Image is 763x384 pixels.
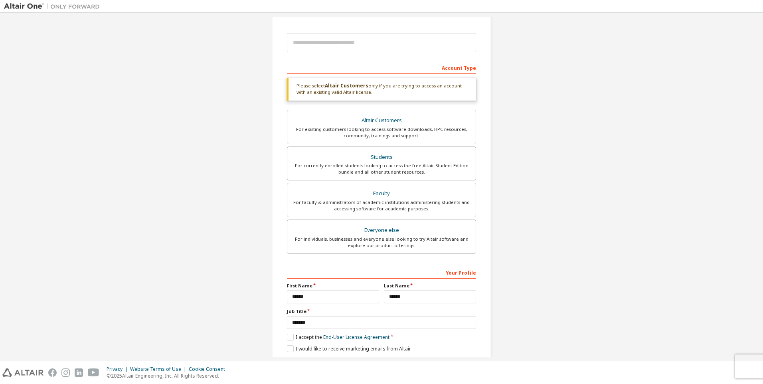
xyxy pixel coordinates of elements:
label: First Name [287,283,379,289]
img: Altair One [4,2,104,10]
div: Students [292,152,471,163]
div: For faculty & administrators of academic institutions administering students and accessing softwa... [292,199,471,212]
label: Last Name [384,283,476,289]
img: facebook.svg [48,368,57,377]
div: Please select only if you are trying to access an account with an existing valid Altair license. [287,78,476,101]
img: linkedin.svg [75,368,83,377]
div: Faculty [292,188,471,199]
div: Everyone else [292,225,471,236]
div: Altair Customers [292,115,471,126]
div: For individuals, businesses and everyone else looking to try Altair software and explore our prod... [292,236,471,249]
div: Your Profile [287,266,476,279]
img: instagram.svg [61,368,70,377]
b: Altair Customers [325,82,368,89]
img: altair_logo.svg [2,368,43,377]
label: Job Title [287,308,476,315]
div: Privacy [107,366,130,372]
label: I accept the [287,334,389,340]
div: Website Terms of Use [130,366,189,372]
p: © 2025 Altair Engineering, Inc. All Rights Reserved. [107,372,230,379]
div: For existing customers looking to access software downloads, HPC resources, community, trainings ... [292,126,471,139]
a: End-User License Agreement [323,334,389,340]
img: youtube.svg [88,368,99,377]
div: Account Type [287,61,476,74]
label: I would like to receive marketing emails from Altair [287,345,411,352]
div: For currently enrolled students looking to access the free Altair Student Edition bundle and all ... [292,162,471,175]
div: Cookie Consent [189,366,230,372]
